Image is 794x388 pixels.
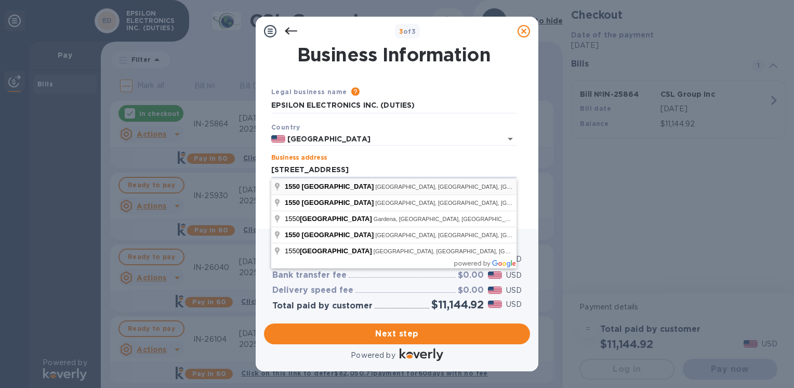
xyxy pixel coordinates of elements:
input: Enter legal business name [271,98,517,113]
button: Next step [264,324,530,344]
p: USD [506,270,522,281]
span: [GEOGRAPHIC_DATA] [302,183,374,190]
h3: Delivery speed fee [272,286,353,295]
span: [GEOGRAPHIC_DATA], [GEOGRAPHIC_DATA], [GEOGRAPHIC_DATA] [374,248,559,254]
h3: $0.00 [458,286,484,295]
b: Legal business name [271,88,347,96]
span: 1550 [285,183,300,190]
span: [GEOGRAPHIC_DATA] [302,199,374,206]
span: 3 [399,28,403,35]
span: [GEOGRAPHIC_DATA] [300,215,372,223]
img: USD [488,271,502,279]
img: Logo [400,348,443,361]
p: USD [506,285,522,296]
span: [GEOGRAPHIC_DATA], [GEOGRAPHIC_DATA], [GEOGRAPHIC_DATA] [375,200,560,206]
p: USD [506,299,522,310]
span: 1550 [285,199,300,206]
span: Next step [272,328,522,340]
span: Gardena, [GEOGRAPHIC_DATA], [GEOGRAPHIC_DATA] [374,216,521,222]
img: USD [488,301,502,308]
span: 1550 [285,247,374,255]
h3: Total paid by customer [272,301,373,311]
img: US [271,135,285,143]
h3: $0.00 [458,270,484,280]
input: Select country [285,133,487,146]
input: Enter address [271,162,517,178]
img: USD [488,287,502,294]
span: 1550 [285,215,374,223]
b: Country [271,123,300,131]
span: [GEOGRAPHIC_DATA] [300,247,372,255]
label: Business address [271,155,327,161]
span: [GEOGRAPHIC_DATA], [GEOGRAPHIC_DATA], [GEOGRAPHIC_DATA] [375,184,560,190]
h1: Business Information [269,44,519,66]
span: [GEOGRAPHIC_DATA], [GEOGRAPHIC_DATA], [GEOGRAPHIC_DATA] [375,232,560,238]
h2: $11,144.92 [431,298,484,311]
b: of 3 [399,28,416,35]
h3: Bank transfer fee [272,270,347,280]
span: [GEOGRAPHIC_DATA] [302,231,374,239]
span: 1550 [285,231,300,239]
p: Powered by [351,350,395,361]
button: Open [503,132,518,146]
